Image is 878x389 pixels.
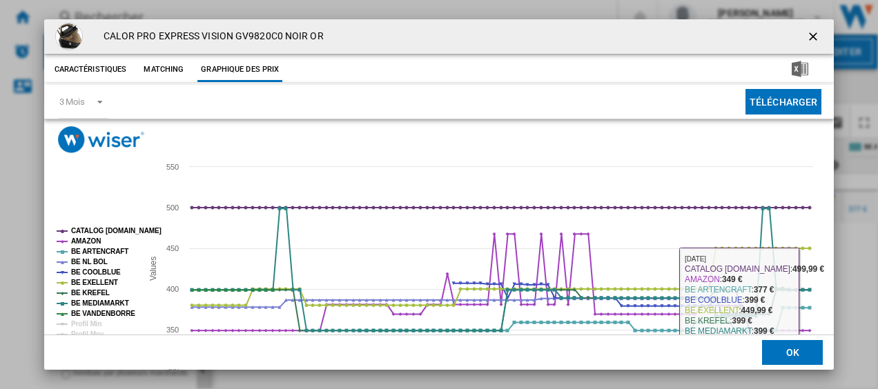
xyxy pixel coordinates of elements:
img: 41-M9lQ8ocL.__AC_SY300_SX300_QL70_ML2_.jpg [55,23,83,50]
ng-md-icon: getI18NText('BUTTONS.CLOSE_DIALOG') [806,30,823,46]
div: 3 Mois [59,97,85,107]
h4: CALOR PRO EXPRESS VISION GV9820C0 NOIR OR [97,30,324,43]
tspan: BE VANDENBORRE [71,310,135,317]
tspan: BE NL BOL [71,258,108,266]
img: logo_wiser_300x94.png [58,126,144,153]
tspan: 450 [166,244,179,252]
tspan: Values [148,257,157,281]
tspan: 500 [166,203,179,212]
button: getI18NText('BUTTONS.CLOSE_DIALOG') [801,23,828,50]
button: Matching [133,57,194,82]
tspan: AMAZON [71,237,101,245]
tspan: BE KREFEL [71,289,110,297]
tspan: 400 [166,285,179,293]
tspan: 550 [166,163,179,171]
img: excel-24x24.png [792,61,808,77]
tspan: Profil Min [71,320,102,328]
button: Télécharger [745,89,822,114]
button: OK [762,340,823,365]
tspan: 350 [166,326,179,334]
tspan: BE ARTENCRAFT [71,248,128,255]
button: Télécharger au format Excel [770,57,830,82]
tspan: BE COOLBLUE [71,268,121,276]
tspan: BE EXELLENT [71,279,118,286]
button: Caractéristiques [51,57,130,82]
tspan: BE MEDIAMARKT [71,299,129,307]
tspan: CATALOG [DOMAIN_NAME] [71,227,162,235]
md-dialog: Product popup [44,19,835,370]
tspan: Profil Moy [71,330,104,338]
button: Graphique des prix [197,57,282,82]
